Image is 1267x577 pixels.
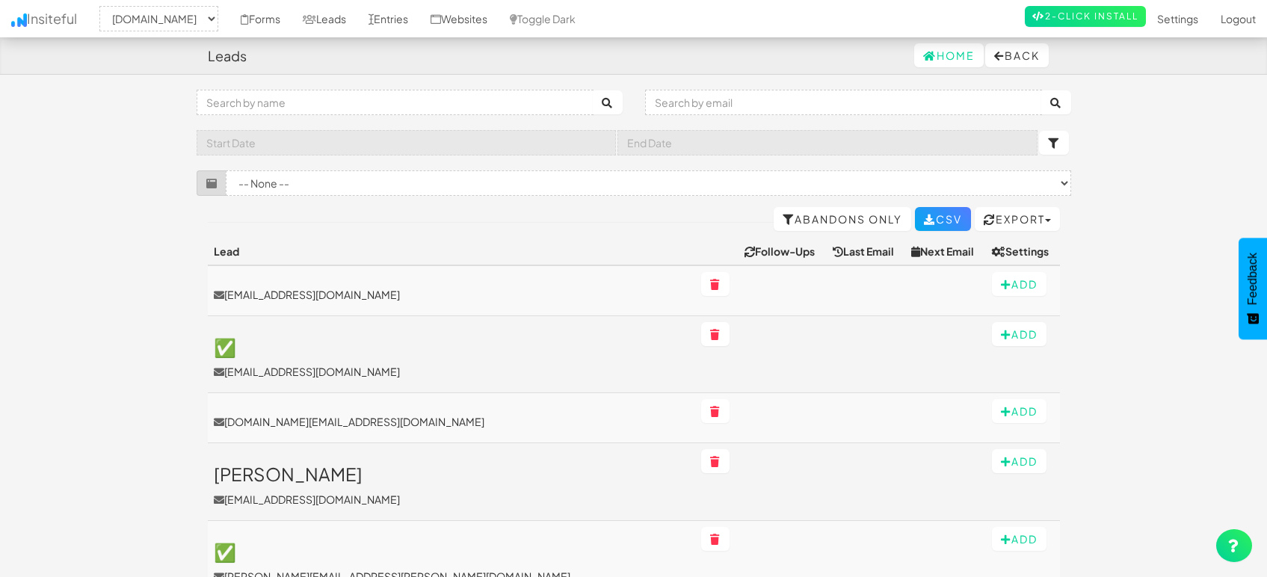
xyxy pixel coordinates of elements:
[992,399,1046,423] button: Add
[214,337,689,357] h3: ✅
[214,337,689,379] a: ✅[EMAIL_ADDRESS][DOMAIN_NAME]
[975,207,1060,231] button: Export
[214,414,689,429] a: [DOMAIN_NAME][EMAIL_ADDRESS][DOMAIN_NAME]
[214,492,689,507] p: [EMAIL_ADDRESS][DOMAIN_NAME]
[905,238,985,265] th: Next Email
[197,90,594,115] input: Search by name
[1025,6,1146,27] a: 2-Click Install
[992,449,1046,473] button: Add
[617,130,1038,155] input: End Date
[214,464,689,506] a: [PERSON_NAME][EMAIL_ADDRESS][DOMAIN_NAME]
[11,13,27,27] img: icon.png
[1239,238,1267,339] button: Feedback - Show survey
[214,542,689,561] h3: ✅
[992,527,1046,551] button: Add
[214,364,689,379] p: [EMAIL_ADDRESS][DOMAIN_NAME]
[985,43,1049,67] button: Back
[774,207,911,231] a: Abandons Only
[214,464,689,484] h3: [PERSON_NAME]
[208,238,695,265] th: Lead
[739,238,827,265] th: Follow-Ups
[992,272,1046,296] button: Add
[986,238,1060,265] th: Settings
[208,49,247,64] h4: Leads
[1246,253,1260,305] span: Feedback
[197,130,617,155] input: Start Date
[827,238,905,265] th: Last Email
[914,43,984,67] a: Home
[992,322,1046,346] button: Add
[915,207,971,231] a: CSV
[645,90,1042,115] input: Search by email
[214,287,689,302] a: [EMAIL_ADDRESS][DOMAIN_NAME]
